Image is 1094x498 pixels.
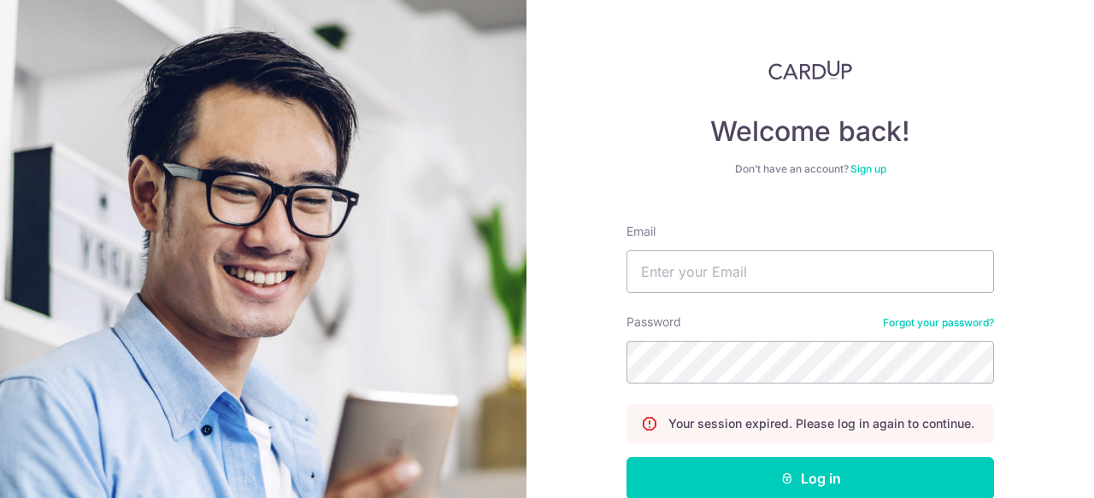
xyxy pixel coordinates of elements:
a: Sign up [850,162,886,175]
div: Don’t have an account? [626,162,994,176]
p: Your session expired. Please log in again to continue. [668,415,974,432]
img: CardUp Logo [768,60,852,80]
label: Email [626,223,656,240]
label: Password [626,313,681,331]
a: Forgot your password? [883,316,994,330]
h4: Welcome back! [626,114,994,149]
input: Enter your Email [626,250,994,293]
